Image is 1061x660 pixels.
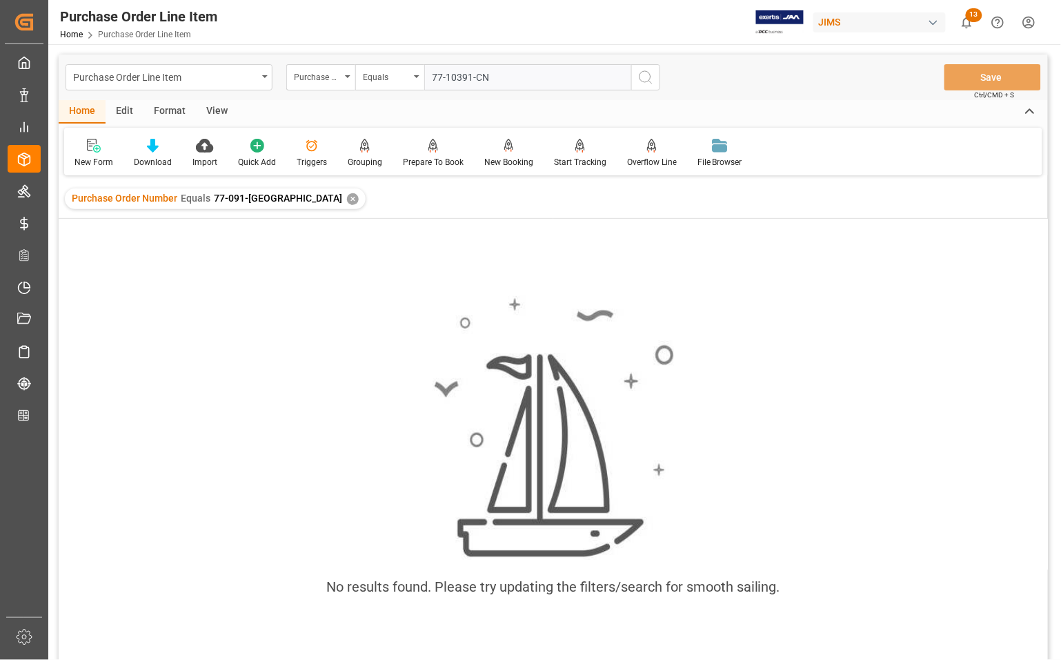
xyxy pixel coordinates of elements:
[143,100,196,124] div: Format
[192,156,217,168] div: Import
[813,9,951,35] button: JIMS
[631,64,660,90] button: search button
[348,156,382,168] div: Grouping
[294,68,341,84] div: Purchase Order Number
[60,6,217,27] div: Purchase Order Line Item
[403,156,464,168] div: Prepare To Book
[286,64,355,90] button: open menu
[951,7,982,38] button: show 13 new notifications
[627,156,677,168] div: Overflow Line
[355,64,424,90] button: open menu
[326,576,780,597] div: No results found. Please try updating the filters/search for smooth sailing.
[484,156,533,168] div: New Booking
[75,156,113,168] div: New Form
[297,156,327,168] div: Triggers
[66,64,272,90] button: open menu
[966,8,982,22] span: 13
[134,156,172,168] div: Download
[424,64,631,90] input: Type to search
[433,296,674,560] img: smooth_sailing.jpeg
[59,100,106,124] div: Home
[756,10,804,35] img: Exertis%20JAM%20-%20Email%20Logo.jpg_1722504956.jpg
[944,64,1041,90] button: Save
[238,156,276,168] div: Quick Add
[73,68,257,85] div: Purchase Order Line Item
[347,193,359,205] div: ✕
[196,100,238,124] div: View
[813,12,946,32] div: JIMS
[214,193,342,204] span: 77-091-[GEOGRAPHIC_DATA]
[181,193,210,204] span: Equals
[60,30,83,39] a: Home
[975,90,1015,100] span: Ctrl/CMD + S
[697,156,742,168] div: File Browser
[554,156,606,168] div: Start Tracking
[72,193,177,204] span: Purchase Order Number
[982,7,1013,38] button: Help Center
[106,100,143,124] div: Edit
[363,68,410,84] div: Equals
